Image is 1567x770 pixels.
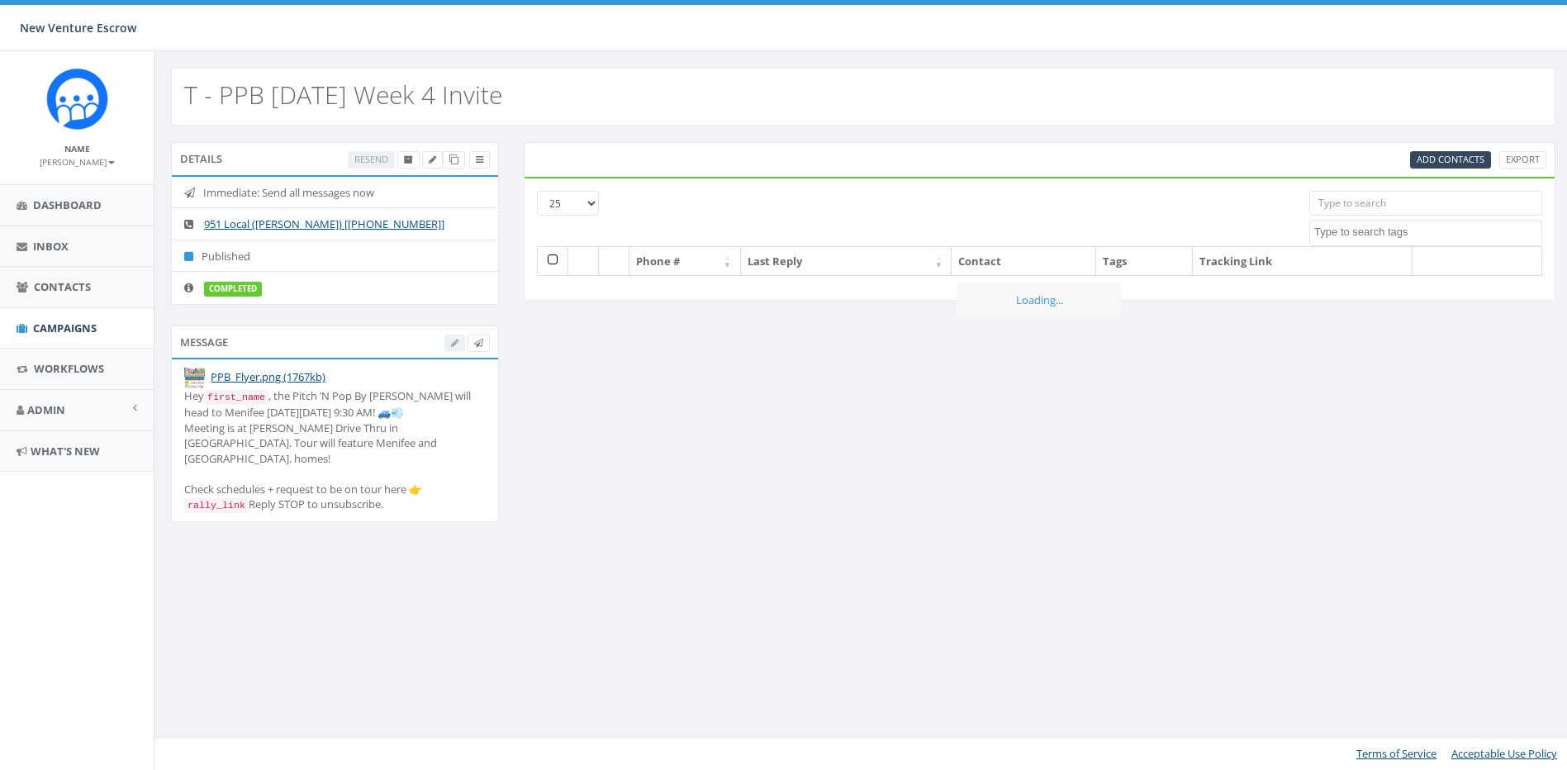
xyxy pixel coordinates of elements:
[204,216,444,231] a: 951 Local ([PERSON_NAME]) [[PHONE_NUMBER]]
[1417,153,1484,165] span: CSV files only
[33,197,102,212] span: Dashboard
[184,388,486,513] div: Hey , the Pitch ’N Pop By [PERSON_NAME] will head to Menifee [DATE][DATE] 9:30 AM! 🚙💨 Meeting is ...
[172,240,498,273] li: Published
[184,188,203,198] i: Immediate: Send all messages now
[952,247,1096,276] th: Contact
[429,153,436,165] span: Edit Campaign Title
[34,361,104,376] span: Workflows
[1193,247,1413,276] th: Tracking Link
[171,142,499,175] div: Details
[1417,153,1484,165] span: Add Contacts
[184,251,202,262] i: Published
[33,321,97,335] span: Campaigns
[204,282,262,297] label: completed
[449,153,458,165] span: Clone Campaign
[474,336,483,349] span: Send Test Message
[184,498,249,513] code: rally_link
[1314,225,1541,240] textarea: Search
[172,177,498,209] li: Immediate: Send all messages now
[1410,151,1491,169] a: Add Contacts
[171,326,499,359] div: Message
[40,156,115,168] small: [PERSON_NAME]
[20,20,136,36] span: New Venture Escrow
[629,247,741,276] th: Phone #
[184,81,502,108] h2: T - PPB [DATE] Week 4 Invite
[34,279,91,294] span: Contacts
[40,154,115,169] a: [PERSON_NAME]
[1356,746,1436,761] a: Terms of Service
[1309,191,1542,216] input: Type to search
[33,239,69,254] span: Inbox
[204,390,268,405] code: first_name
[1096,247,1193,276] th: Tags
[476,153,483,165] span: View Campaign Delivery Statistics
[64,143,90,154] small: Name
[404,153,413,165] span: Archive Campaign
[27,402,65,417] span: Admin
[1451,746,1557,761] a: Acceptable Use Policy
[1499,151,1546,169] a: Export
[211,369,325,384] a: PPB_Flyer.png (1767kb)
[957,282,1122,319] div: Loading...
[46,68,108,130] img: Rally_Corp_Icon_1.png
[741,247,952,276] th: Last Reply
[31,444,100,459] span: What's New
